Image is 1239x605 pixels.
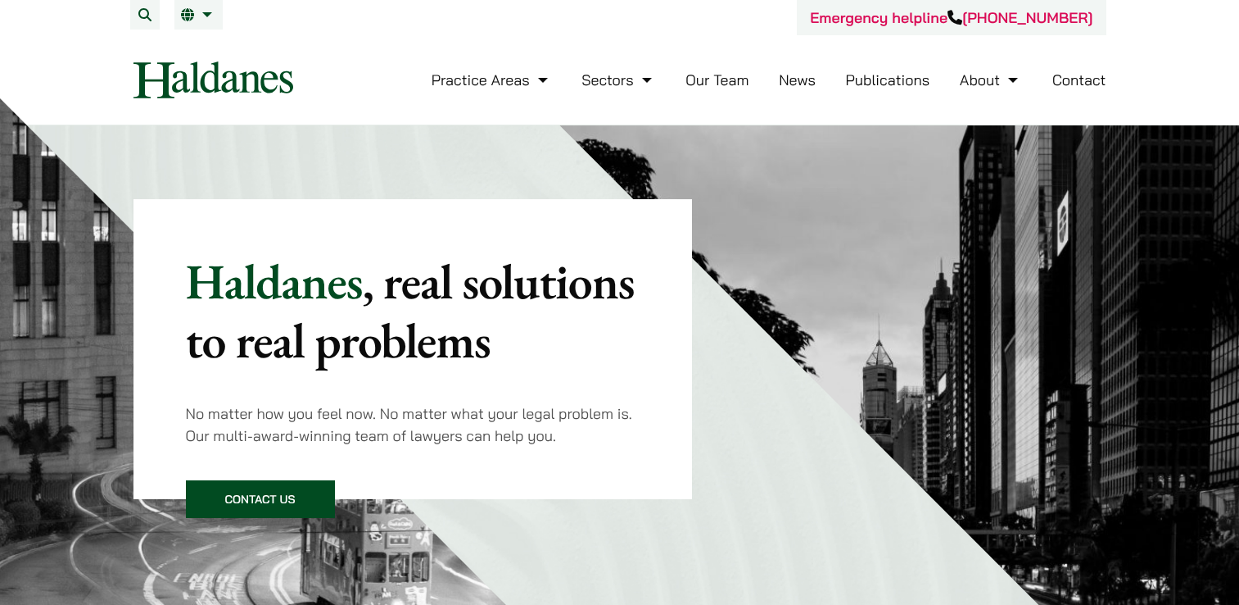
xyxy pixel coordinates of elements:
a: About [960,71,1022,89]
a: Our Team [685,71,748,89]
a: News [779,71,816,89]
p: Haldanes [186,252,640,370]
a: Practice Areas [432,71,552,89]
a: Publications [846,71,930,89]
a: Contact [1052,71,1106,89]
a: Contact Us [186,480,335,518]
img: Logo of Haldanes [133,61,293,98]
a: EN [181,8,216,21]
mark: , real solutions to real problems [186,249,635,372]
a: Sectors [581,71,655,89]
a: Emergency helpline[PHONE_NUMBER] [810,8,1092,27]
p: No matter how you feel now. No matter what your legal problem is. Our multi-award-winning team of... [186,403,640,447]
